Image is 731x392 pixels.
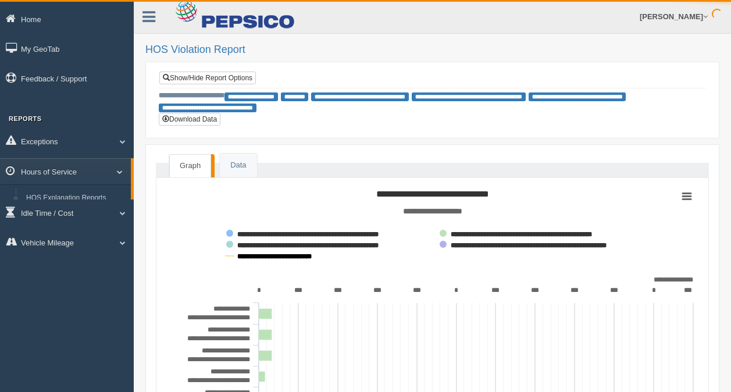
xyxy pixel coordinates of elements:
h2: HOS Violation Report [145,44,719,56]
a: Show/Hide Report Options [159,72,256,84]
a: HOS Explanation Reports [21,188,131,209]
button: Download Data [159,113,220,126]
a: Data [220,154,256,177]
a: Graph [169,154,211,177]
